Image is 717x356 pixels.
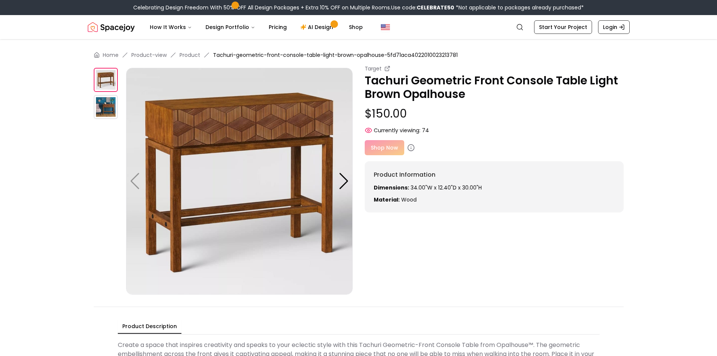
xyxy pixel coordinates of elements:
[263,20,293,35] a: Pricing
[598,20,630,34] a: Login
[133,4,584,11] div: Celebrating Design Freedom With 50% OFF All Design Packages + Extra 10% OFF on Multiple Rooms.
[94,68,118,92] img: https://storage.googleapis.com/spacejoy-main/assets/5fd71aca4022010023213781/product_0_k659i3o8eda7
[103,51,119,59] a: Home
[365,74,624,101] p: Tachuri Geometric Front Console Table Light Brown Opalhouse
[199,20,261,35] button: Design Portfolio
[144,20,198,35] button: How It Works
[374,184,615,191] p: 34.00"W x 12.40"D x 30.00"H
[374,127,420,134] span: Currently viewing:
[422,127,429,134] span: 74
[126,68,353,295] img: https://storage.googleapis.com/spacejoy-main/assets/5fd71aca4022010023213781/product_0_k659i3o8eda7
[88,20,135,35] a: Spacejoy
[131,51,167,59] a: Product-view
[213,51,458,59] span: Tachuri-geometric-front-console-table-light-brown-opalhouse-5fd71aca4022010023213781
[365,65,382,72] small: Target
[180,51,200,59] a: Product
[381,23,390,32] img: United States
[534,20,592,34] a: Start Your Project
[391,4,454,11] span: Use code:
[374,170,615,179] h6: Product Information
[454,4,584,11] span: *Not applicable to packages already purchased*
[94,95,118,119] img: https://storage.googleapis.com/spacejoy-main/assets/5fd71aca4022010023213781/product_1_494c1jgg9016
[88,20,135,35] img: Spacejoy Logo
[94,51,624,59] nav: breadcrumb
[365,107,624,121] p: $150.00
[374,196,400,203] strong: Material:
[417,4,454,11] b: CELEBRATE50
[118,319,181,334] button: Product Description
[144,20,369,35] nav: Main
[343,20,369,35] a: Shop
[294,20,341,35] a: AI Design
[401,196,417,203] span: Wood
[88,15,630,39] nav: Global
[374,184,409,191] strong: Dimensions:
